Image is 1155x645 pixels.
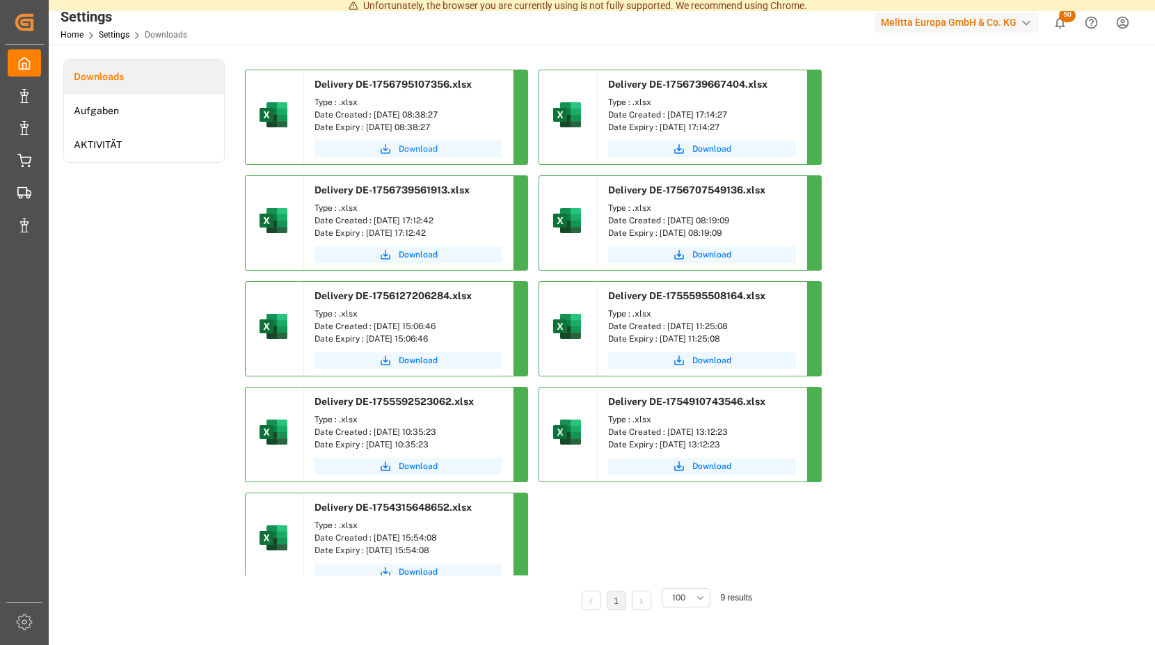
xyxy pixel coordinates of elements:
span: Delivery DE-1755595508164.xlsx [608,290,765,301]
div: Type : .xlsx [314,413,502,426]
button: Melitta Europa GmbH & Co. KG [875,9,1044,35]
a: Aufgaben [64,94,224,128]
span: Download [692,143,731,155]
div: Type : .xlsx [314,308,502,320]
div: Date Expiry : [DATE] 08:38:27 [314,121,502,134]
span: Delivery DE-1755592523062.xlsx [314,396,474,407]
button: Download [608,458,796,475]
a: Downloads [64,60,224,94]
span: Download [399,566,438,578]
button: Download [314,141,502,157]
img: microsoft-excel-2019--v1.png [550,204,584,237]
button: Download [314,458,502,475]
div: Type : .xlsx [608,202,796,214]
div: Melitta Europa GmbH & Co. KG [875,13,1039,33]
button: Help Center [1076,7,1107,38]
div: Settings [61,6,187,27]
img: microsoft-excel-2019--v1.png [257,204,290,237]
div: Date Expiry : [DATE] 15:54:08 [314,544,502,557]
img: microsoft-excel-2019--v1.png [550,415,584,449]
div: Date Expiry : [DATE] 17:14:27 [608,121,796,134]
span: 100 [672,591,685,604]
a: AKTIVITÄT [64,128,224,162]
button: Download [608,141,796,157]
a: Settings [99,30,129,40]
img: microsoft-excel-2019--v1.png [257,310,290,343]
a: 1 [614,596,619,606]
span: Delivery DE-1754910743546.xlsx [608,396,765,407]
span: Download [692,354,731,367]
li: Previous Page [582,591,601,610]
div: Date Expiry : [DATE] 10:35:23 [314,438,502,451]
div: Type : .xlsx [608,96,796,109]
div: Type : .xlsx [608,308,796,320]
span: Delivery DE-1756707549136.xlsx [608,184,765,196]
img: microsoft-excel-2019--v1.png [550,98,584,132]
div: Date Created : [DATE] 10:35:23 [314,426,502,438]
span: Download [692,460,731,472]
div: Type : .xlsx [314,519,502,532]
span: 50 [1059,8,1076,22]
button: Download [608,246,796,263]
li: Next Page [632,591,651,610]
div: Date Created : [DATE] 15:54:08 [314,532,502,544]
span: Download [399,248,438,261]
div: Type : .xlsx [314,96,502,109]
div: Date Expiry : [DATE] 08:19:09 [608,227,796,239]
span: Download [399,143,438,155]
button: open menu [662,588,710,607]
span: Delivery DE-1756739561913.xlsx [314,184,470,196]
img: microsoft-excel-2019--v1.png [257,415,290,449]
div: Date Created : [DATE] 13:12:23 [608,426,796,438]
img: microsoft-excel-2019--v1.png [257,521,290,555]
div: Date Expiry : [DATE] 17:12:42 [314,227,502,239]
button: Download [314,246,502,263]
span: Delivery DE-1756795107356.xlsx [314,79,472,90]
span: Delivery DE-1756127206284.xlsx [314,290,472,301]
button: show 50 new notifications [1044,7,1076,38]
img: microsoft-excel-2019--v1.png [550,310,584,343]
div: Date Expiry : [DATE] 13:12:23 [608,438,796,451]
div: Date Expiry : [DATE] 11:25:08 [608,333,796,345]
span: Delivery DE-1756739667404.xlsx [608,79,767,90]
span: Download [399,354,438,367]
div: Date Created : [DATE] 08:38:27 [314,109,502,121]
button: Download [314,564,502,580]
div: Date Created : [DATE] 15:06:46 [314,320,502,333]
div: Date Created : [DATE] 08:19:09 [608,214,796,227]
div: Date Created : [DATE] 11:25:08 [608,320,796,333]
li: 1 [607,591,626,610]
span: 9 results [721,593,752,603]
div: Type : .xlsx [314,202,502,214]
div: Date Created : [DATE] 17:14:27 [608,109,796,121]
div: Date Created : [DATE] 17:12:42 [314,214,502,227]
img: microsoft-excel-2019--v1.png [257,98,290,132]
span: Download [399,460,438,472]
span: Download [692,248,731,261]
span: Delivery DE-1754315648652.xlsx [314,502,472,513]
a: Home [61,30,83,40]
div: Type : .xlsx [608,413,796,426]
button: Download [608,352,796,369]
div: Date Expiry : [DATE] 15:06:46 [314,333,502,345]
button: Download [314,352,502,369]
